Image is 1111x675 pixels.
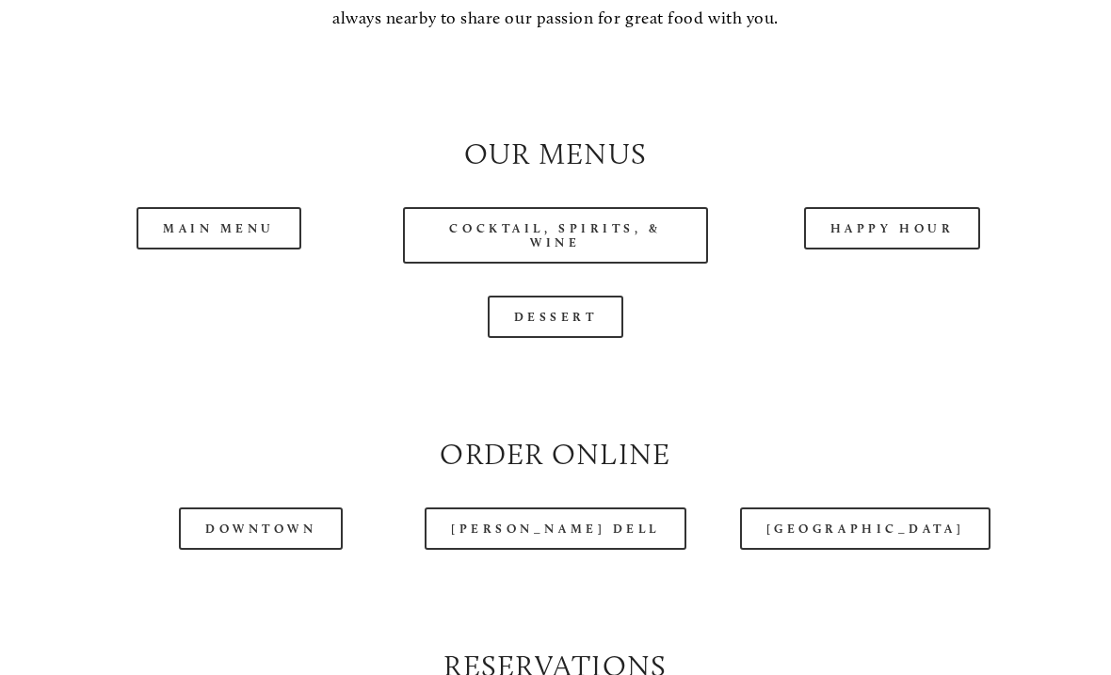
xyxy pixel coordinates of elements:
a: [GEOGRAPHIC_DATA] [740,507,990,550]
h2: Order Online [67,434,1044,475]
a: Happy Hour [804,207,981,249]
a: Main Menu [137,207,301,249]
a: Downtown [179,507,343,550]
a: Dessert [488,296,624,338]
h2: Our Menus [67,134,1044,175]
a: [PERSON_NAME] Dell [425,507,686,550]
a: Cocktail, Spirits, & Wine [403,207,707,264]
